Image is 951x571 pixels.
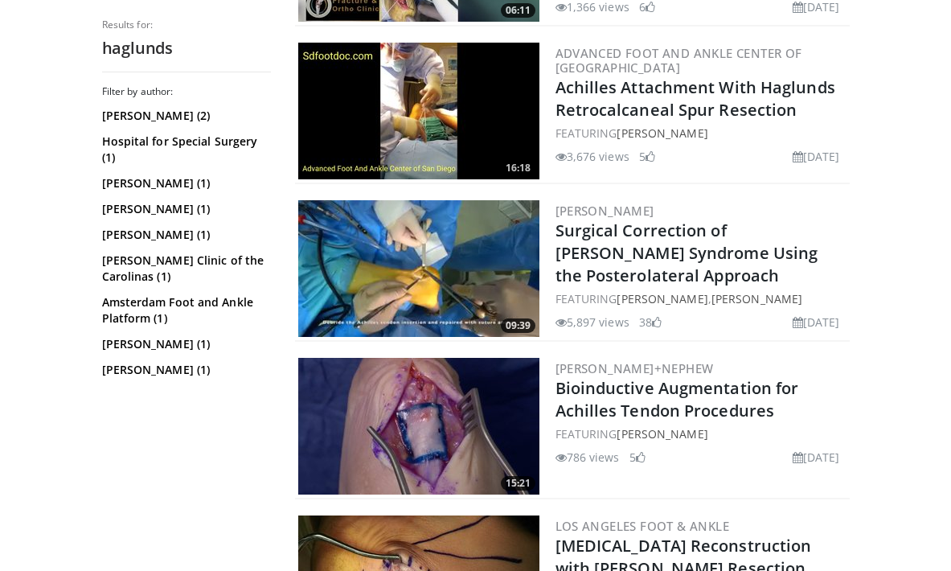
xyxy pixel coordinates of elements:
a: [PERSON_NAME] [711,291,802,306]
a: [PERSON_NAME] [617,291,707,306]
a: 15:21 [298,358,539,495]
img: cac4cf82-083f-44f6-98a6-e6fbe9f1dcee.300x170_q85_crop-smart_upscale.jpg [298,43,539,179]
li: [DATE] [793,148,840,165]
a: [PERSON_NAME] [617,426,707,442]
li: 5,897 views [555,314,629,331]
a: [PERSON_NAME] (1) [102,336,267,352]
a: 16:18 [298,43,539,179]
a: 09:39 [298,200,539,337]
h2: haglunds [102,38,271,59]
li: 3,676 views [555,148,629,165]
a: [PERSON_NAME] (1) [102,227,267,243]
a: Los Angeles Foot & Ankle [555,518,730,534]
a: [PERSON_NAME] (1) [102,175,267,191]
a: [PERSON_NAME] [555,203,654,219]
li: [DATE] [793,314,840,331]
div: FEATURING [555,425,846,442]
a: [PERSON_NAME] (2) [102,108,267,124]
a: [PERSON_NAME] (1) [102,201,267,217]
h3: Filter by author: [102,85,271,98]
li: 38 [639,314,662,331]
a: Bioinductive Augmentation for Achilles Tendon Procedures [555,377,799,421]
p: Results for: [102,18,271,31]
li: 786 views [555,449,620,466]
img: c935957d-1007-46f8-ae7c-ac53bb09e4f6.300x170_q85_crop-smart_upscale.jpg [298,200,539,337]
span: 06:11 [501,3,535,18]
a: Advanced Foot and Ankle Center of [GEOGRAPHIC_DATA] [555,45,802,76]
li: [DATE] [793,449,840,466]
span: 15:21 [501,476,535,491]
div: FEATURING [555,125,846,142]
li: 5 [629,449,646,466]
a: [PERSON_NAME] Clinic of the Carolinas (1) [102,253,267,285]
a: [PERSON_NAME] [617,125,707,141]
a: Amsterdam Foot and Ankle Platform (1) [102,294,267,327]
span: 16:18 [501,161,535,175]
li: 5 [639,148,655,165]
a: Achilles Attachment With Haglunds Retrocalcaneal Spur Resection [555,76,835,121]
img: b4be2b94-9e72-4ff9-8444-77bc87440b2f.300x170_q85_crop-smart_upscale.jpg [298,358,539,495]
div: FEATURING , [555,290,846,307]
a: [PERSON_NAME]+Nephew [555,360,714,376]
a: Surgical Correction of [PERSON_NAME] Syndrome Using the Posterolateral Approach [555,220,818,286]
span: 09:39 [501,318,535,333]
a: [PERSON_NAME] (1) [102,362,267,378]
a: Hospital for Special Surgery (1) [102,134,267,166]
